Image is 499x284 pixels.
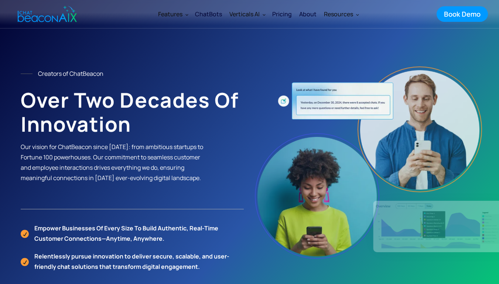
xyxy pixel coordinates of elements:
img: Dropdown [185,13,188,16]
div: Resources [324,9,353,19]
div: ChatBots [195,9,222,19]
strong: Empower businesses of every size to build authentic, real-time customer connections—anytime, anyw... [34,224,218,243]
a: ChatBots [191,4,226,24]
a: Pricing [269,4,295,24]
div: Verticals AI [226,5,269,23]
img: Check Icon Orange [21,229,29,238]
img: Girl Image [257,136,377,256]
div: Verticals AI [229,9,260,19]
img: Boy Image [360,69,479,190]
div: Book Demo [444,9,481,19]
div: About [299,9,317,19]
p: Our vision for ChatBeacon since [DATE]: from ambitious startups to Fortune 100 powerhouses. Our c... [21,142,204,183]
strong: Relentlessly pursue innovation to deliver secure, scalable, and user-friendly chat solutions that... [34,252,229,271]
div: Pricing [272,9,292,19]
img: Dropdown [356,13,359,16]
img: Dropdown [263,13,266,16]
strong: Over Two Decades of Innovation [21,86,239,138]
a: About [295,5,320,23]
div: Features [158,9,182,19]
div: Resources [320,5,362,23]
a: home [11,1,81,27]
a: Book Demo [437,6,488,22]
div: Creators of ChatBeacon [38,68,103,79]
div: Features [154,5,191,23]
img: Check Icon Orange [21,257,29,266]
